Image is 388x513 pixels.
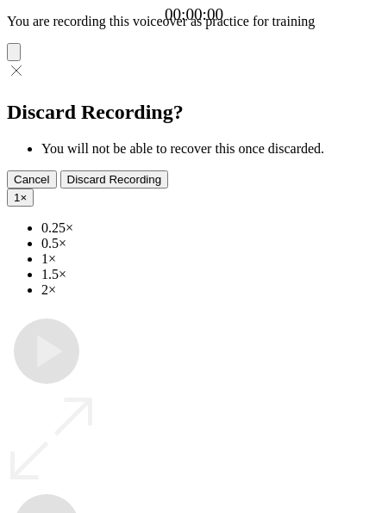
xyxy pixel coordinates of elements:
button: 1× [7,189,34,207]
li: 2× [41,282,381,298]
p: You are recording this voiceover as practice for training [7,14,381,29]
li: 0.25× [41,220,381,236]
li: 0.5× [41,236,381,251]
span: 1 [14,191,20,204]
li: You will not be able to recover this once discarded. [41,141,381,157]
button: Discard Recording [60,170,169,189]
a: 00:00:00 [165,5,223,24]
h2: Discard Recording? [7,101,381,124]
li: 1.5× [41,267,381,282]
button: Cancel [7,170,57,189]
li: 1× [41,251,381,267]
